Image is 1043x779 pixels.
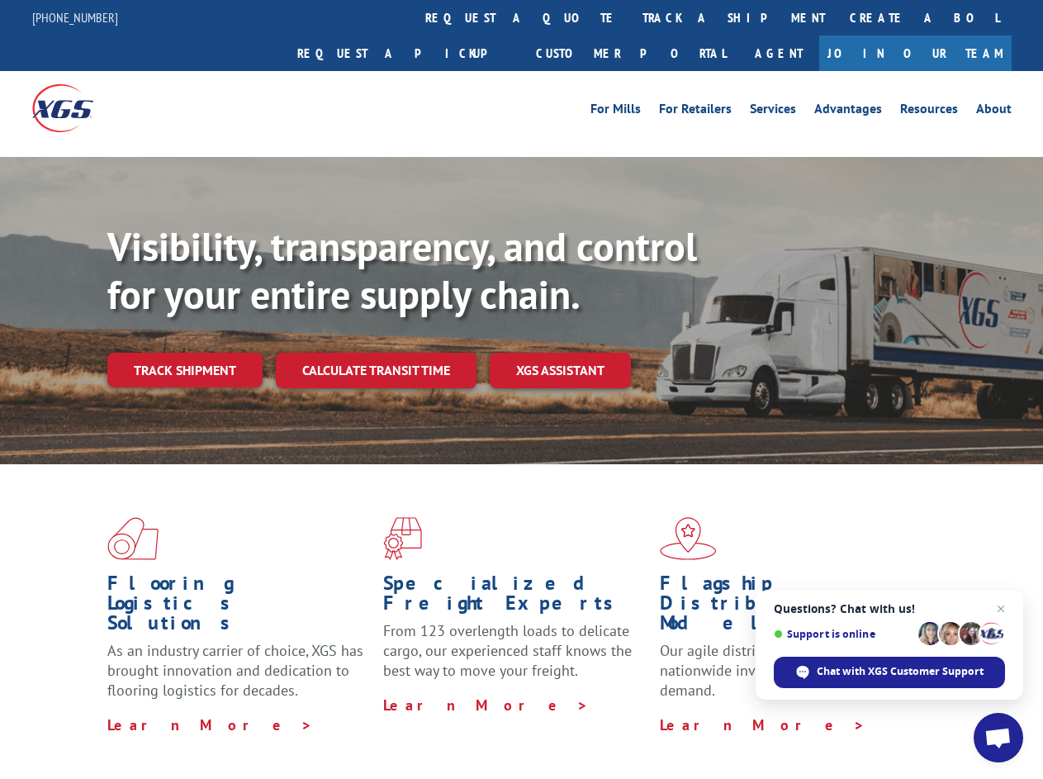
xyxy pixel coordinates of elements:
a: Learn More > [107,715,313,734]
p: From 123 overlength loads to delicate cargo, our experienced staff knows the best way to move you... [383,621,647,695]
a: Track shipment [107,353,263,387]
a: Customer Portal [524,36,738,71]
a: Learn More > [383,696,589,715]
span: Our agile distribution network gives you nationwide inventory management on demand. [660,641,918,700]
span: Questions? Chat with us! [774,602,1005,615]
a: Calculate transit time [276,353,476,388]
img: xgs-icon-total-supply-chain-intelligence-red [107,517,159,560]
a: Open chat [974,713,1023,762]
a: XGS ASSISTANT [490,353,631,388]
h1: Flooring Logistics Solutions [107,573,371,641]
a: [PHONE_NUMBER] [32,9,118,26]
a: For Retailers [659,102,732,121]
img: xgs-icon-focused-on-flooring-red [383,517,422,560]
a: Advantages [814,102,882,121]
span: Chat with XGS Customer Support [817,664,984,679]
a: For Mills [590,102,641,121]
b: Visibility, transparency, and control for your entire supply chain. [107,221,697,320]
h1: Flagship Distribution Model [660,573,923,641]
a: Request a pickup [285,36,524,71]
span: Chat with XGS Customer Support [774,657,1005,688]
a: Resources [900,102,958,121]
a: Services [750,102,796,121]
a: Agent [738,36,819,71]
img: xgs-icon-flagship-distribution-model-red [660,517,717,560]
a: Learn More > [660,715,865,734]
span: Support is online [774,628,913,640]
span: As an industry carrier of choice, XGS has brought innovation and dedication to flooring logistics... [107,641,363,700]
a: Join Our Team [819,36,1012,71]
a: About [976,102,1012,121]
h1: Specialized Freight Experts [383,573,647,621]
